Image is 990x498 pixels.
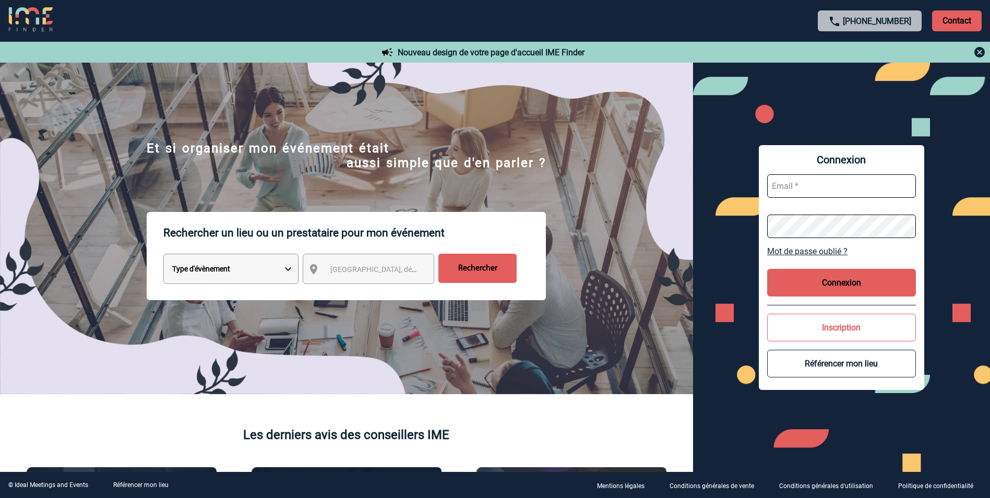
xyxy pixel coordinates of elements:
p: Rechercher un lieu ou un prestataire pour mon événement [163,212,546,254]
a: Politique de confidentialité [890,480,990,490]
input: Email * [767,174,916,198]
p: Conditions générales de vente [670,482,754,490]
button: Inscription [767,314,916,341]
img: call-24-px.png [828,15,841,28]
button: Référencer mon lieu [767,350,916,377]
p: Mentions légales [597,482,645,490]
a: Référencer mon lieu [113,481,169,489]
span: [GEOGRAPHIC_DATA], département, région... [330,265,475,274]
a: Mentions légales [589,480,661,490]
div: © Ideal Meetings and Events [8,481,88,489]
button: Connexion [767,269,916,297]
input: Rechercher [438,254,517,283]
a: [PHONE_NUMBER] [843,16,911,26]
a: Conditions générales de vente [661,480,771,490]
p: Conditions générales d'utilisation [779,482,873,490]
p: Contact [932,10,982,31]
span: Connexion [767,153,916,166]
a: Conditions générales d'utilisation [771,480,890,490]
p: Politique de confidentialité [898,482,973,490]
a: Mot de passe oublié ? [767,246,916,256]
